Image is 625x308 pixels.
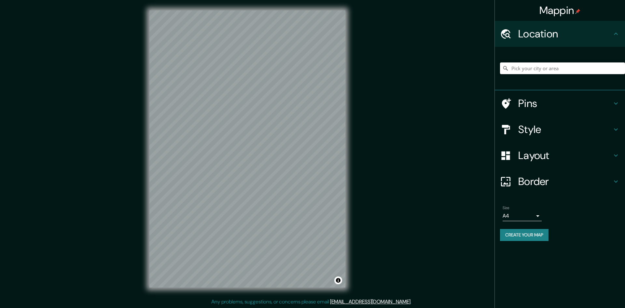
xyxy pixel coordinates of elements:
[149,10,345,288] canvas: Map
[495,168,625,194] div: Border
[495,90,625,116] div: Pins
[412,298,414,306] div: .
[500,229,549,241] button: Create your map
[330,298,410,305] a: [EMAIL_ADDRESS][DOMAIN_NAME]
[495,116,625,142] div: Style
[518,123,612,136] h4: Style
[518,149,612,162] h4: Layout
[518,175,612,188] h4: Border
[518,97,612,110] h4: Pins
[503,205,509,211] label: Size
[539,4,581,17] h4: Mappin
[495,142,625,168] div: Layout
[575,9,580,14] img: pin-icon.png
[495,21,625,47] div: Location
[334,276,342,284] button: Toggle attribution
[503,211,542,221] div: A4
[518,27,612,40] h4: Location
[567,283,618,301] iframe: Help widget launcher
[500,62,625,74] input: Pick your city or area
[211,298,411,306] p: Any problems, suggestions, or concerns please email .
[411,298,412,306] div: .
